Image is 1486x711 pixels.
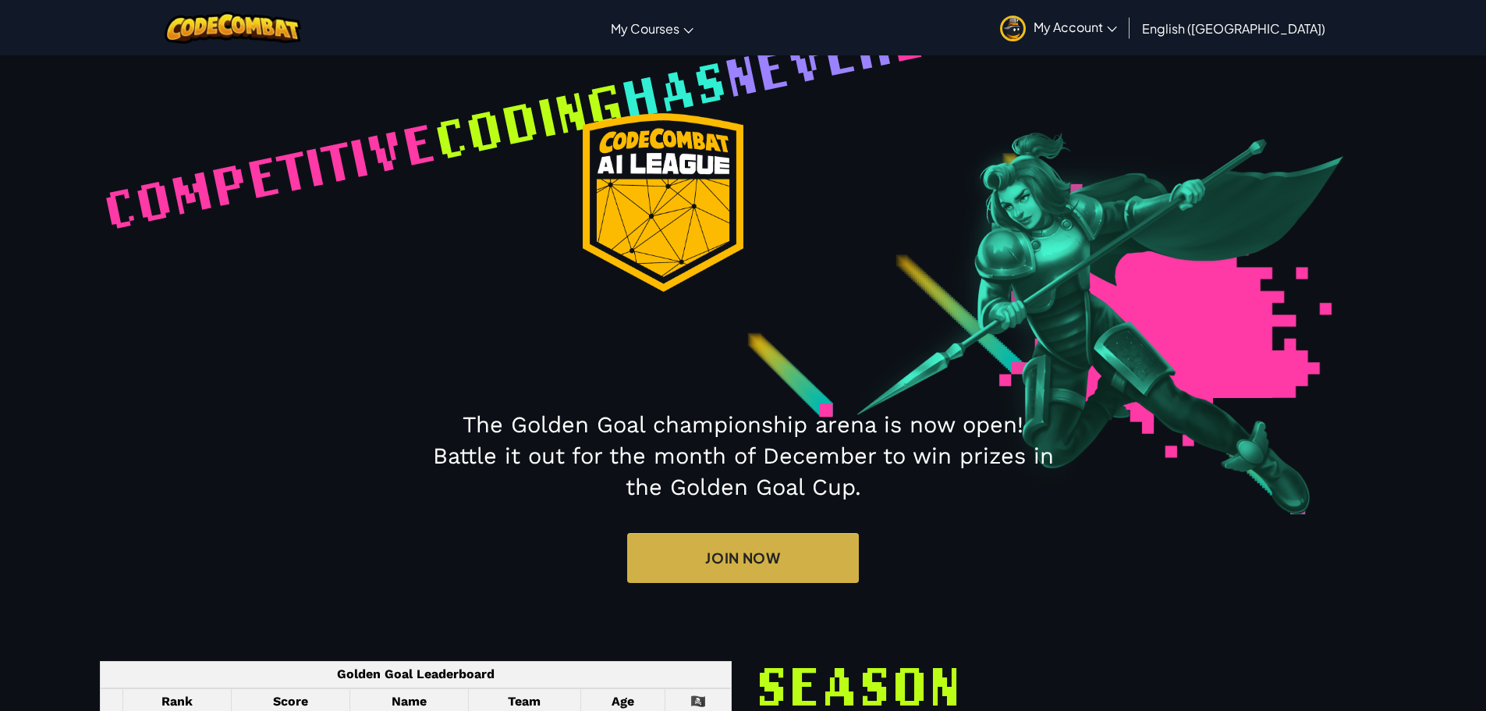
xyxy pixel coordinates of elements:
span: never [718,9,898,112]
span: Leaderboard [417,667,495,681]
img: logo_badge.png [583,113,743,292]
img: CodeCombat logo [165,12,301,44]
span: English ([GEOGRAPHIC_DATA]) [1142,20,1325,37]
span: My Account [1034,19,1117,35]
a: English ([GEOGRAPHIC_DATA]) [1134,7,1333,49]
a: Join Now [627,533,859,583]
span: My Courses [611,20,679,37]
img: hero_background_pink.png [611,113,1442,514]
img: avatar [1000,16,1026,41]
span: Golden Goal [337,667,413,681]
a: My Courses [603,7,701,49]
span: has [615,44,732,134]
a: My Account [992,3,1125,52]
span: The Golden Goal championship arena is now open! Battle it out for the month of December to win pr... [433,411,1054,500]
span: Competitive [97,106,442,244]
